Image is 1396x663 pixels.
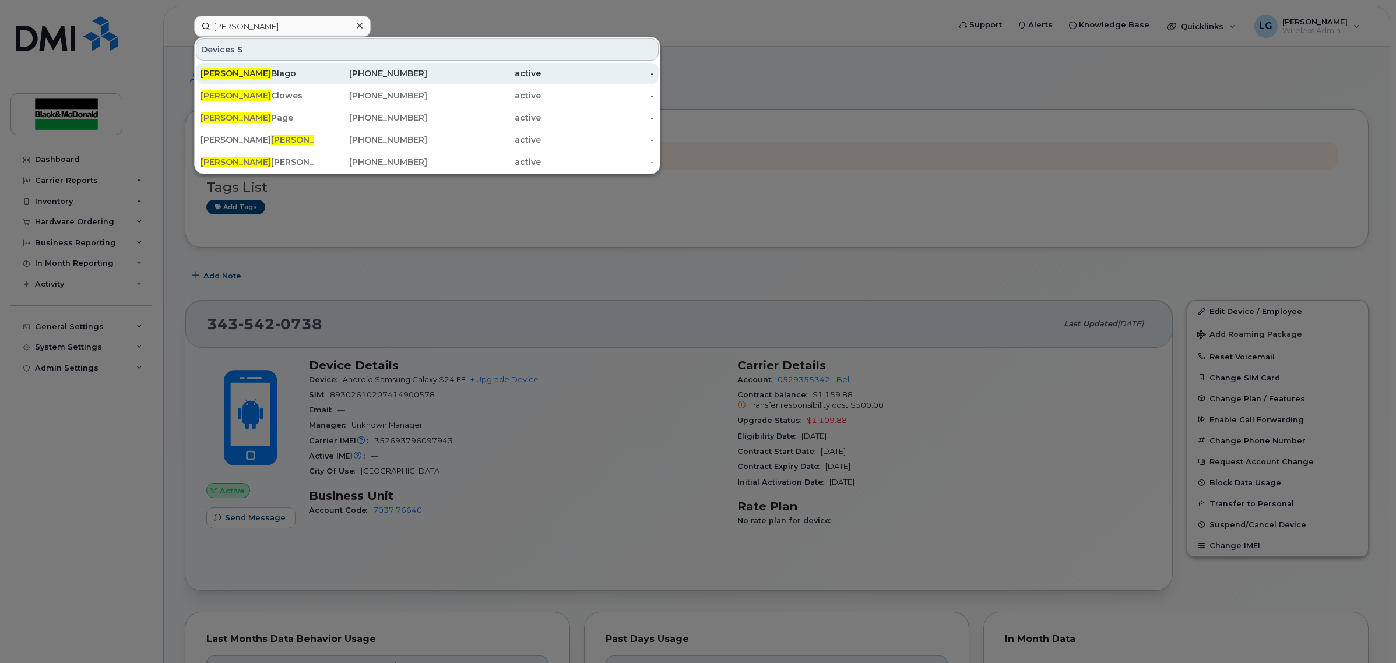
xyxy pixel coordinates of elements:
div: active [427,90,541,101]
div: active [427,112,541,124]
span: [PERSON_NAME] [201,157,271,167]
div: [PERSON_NAME] [201,156,314,168]
span: [PERSON_NAME] [201,112,271,123]
div: - [541,134,655,146]
div: - [541,112,655,124]
span: [PERSON_NAME] [201,90,271,101]
div: Blago [201,68,314,79]
div: [PERSON_NAME] [201,134,314,146]
div: Clowes [201,90,314,101]
span: [PERSON_NAME] [201,68,271,79]
a: [PERSON_NAME][PERSON_NAME][PHONE_NUMBER]active- [196,129,659,150]
a: [PERSON_NAME][PERSON_NAME][PHONE_NUMBER]active- [196,151,659,172]
div: active [427,156,541,168]
div: - [541,90,655,101]
div: [PHONE_NUMBER] [314,112,428,124]
div: Page [201,112,314,124]
div: - [541,156,655,168]
div: - [541,68,655,79]
span: [PERSON_NAME] [271,135,342,145]
a: [PERSON_NAME]Page[PHONE_NUMBER]active- [196,107,659,128]
div: [PHONE_NUMBER] [314,156,428,168]
div: [PHONE_NUMBER] [314,134,428,146]
a: [PERSON_NAME]Clowes[PHONE_NUMBER]active- [196,85,659,106]
span: 5 [237,44,243,55]
div: active [427,134,541,146]
div: Devices [196,38,659,61]
a: [PERSON_NAME]Blago[PHONE_NUMBER]active- [196,63,659,84]
div: [PHONE_NUMBER] [314,90,428,101]
div: [PHONE_NUMBER] [314,68,428,79]
div: active [427,68,541,79]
